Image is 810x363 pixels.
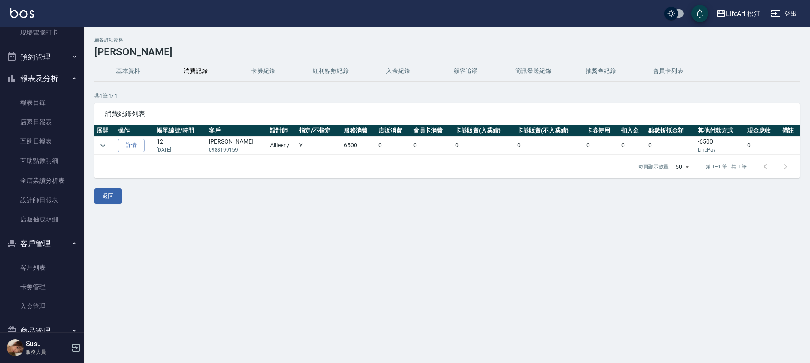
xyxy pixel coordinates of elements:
a: 客戶列表 [3,258,81,277]
h3: [PERSON_NAME] [94,46,800,58]
th: 備註 [780,125,800,136]
th: 其他付款方式 [696,125,745,136]
td: 0 [619,136,647,155]
p: LinePay [698,146,743,154]
th: 卡券販賣(不入業績) [515,125,584,136]
button: 預約管理 [3,46,81,68]
button: LifeArt 松江 [713,5,764,22]
th: 店販消費 [376,125,411,136]
th: 會員卡消費 [411,125,454,136]
th: 操作 [116,125,154,136]
a: 店家日報表 [3,112,81,132]
button: 抽獎券紀錄 [567,61,634,81]
td: Y [297,136,342,155]
button: 基本資料 [94,61,162,81]
button: 商品管理 [3,320,81,342]
h2: 顧客詳細資料 [94,37,800,43]
th: 卡券販賣(入業績) [453,125,515,136]
td: [PERSON_NAME] [207,136,268,155]
button: 簡訊發送紀錄 [499,61,567,81]
p: 第 1–1 筆 共 1 筆 [706,163,747,171]
button: 登出 [767,6,800,22]
td: 0 [515,136,584,155]
th: 客戶 [207,125,268,136]
td: 0 [745,136,780,155]
button: 消費記錄 [162,61,229,81]
td: 0 [411,136,454,155]
td: 0 [376,136,411,155]
a: 入金管理 [3,297,81,316]
th: 指定/不指定 [297,125,342,136]
th: 展開 [94,125,116,136]
th: 卡券使用 [584,125,619,136]
p: [DATE] [157,146,204,154]
button: 卡券紀錄 [229,61,297,81]
button: 返回 [94,188,121,204]
h5: Susu [26,340,69,348]
a: 卡券管理 [3,277,81,297]
span: 消費紀錄列表 [105,110,790,118]
td: 0 [453,136,515,155]
a: 互助日報表 [3,132,81,151]
button: 紅利點數紀錄 [297,61,364,81]
a: 設計師日報表 [3,190,81,210]
th: 扣入金 [619,125,647,136]
button: 報表及分析 [3,68,81,89]
img: Person [7,339,24,356]
img: Logo [10,8,34,18]
td: 0 [584,136,619,155]
td: 0 [646,136,696,155]
button: 入金紀錄 [364,61,432,81]
div: 50 [672,155,692,178]
td: -6500 [696,136,745,155]
a: 現場電腦打卡 [3,23,81,42]
a: 全店業績分析表 [3,171,81,190]
button: 客戶管理 [3,233,81,255]
button: 會員卡列表 [634,61,702,81]
button: save [691,5,708,22]
a: 報表目錄 [3,93,81,112]
p: 0988199159 [209,146,266,154]
p: 服務人員 [26,348,69,356]
div: LifeArt 松江 [726,8,761,19]
th: 服務消費 [342,125,376,136]
th: 設計師 [268,125,297,136]
th: 現金應收 [745,125,780,136]
a: 詳情 [118,139,145,152]
th: 帳單編號/時間 [154,125,206,136]
a: 店販抽成明細 [3,210,81,229]
p: 共 1 筆, 1 / 1 [94,92,800,100]
td: 12 [154,136,206,155]
p: 每頁顯示數量 [638,163,669,171]
td: Ailleen / [268,136,297,155]
td: 6500 [342,136,376,155]
a: 互助點數明細 [3,151,81,171]
button: expand row [97,139,109,152]
th: 點數折抵金額 [646,125,696,136]
button: 顧客追蹤 [432,61,499,81]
